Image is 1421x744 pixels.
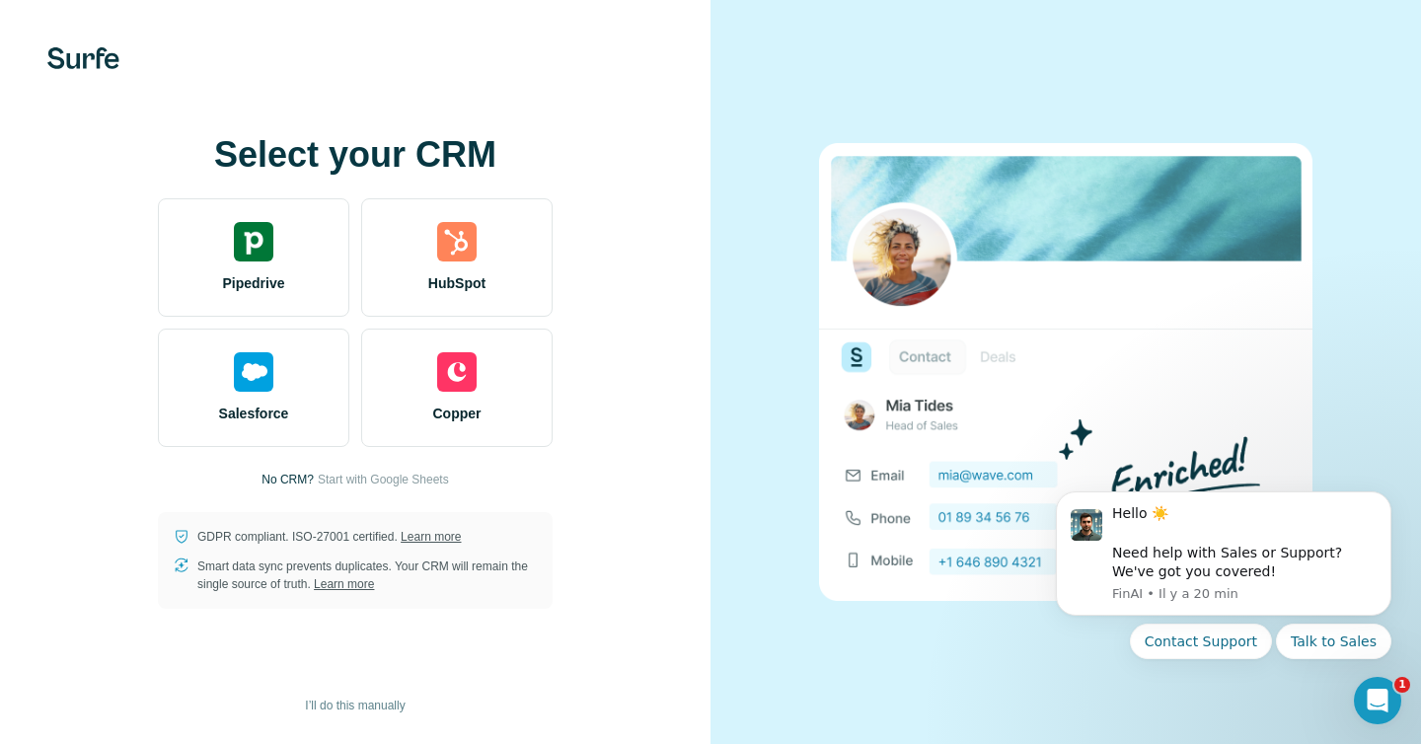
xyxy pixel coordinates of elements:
span: I’ll do this manually [305,697,405,714]
p: Smart data sync prevents duplicates. Your CRM will remain the single source of truth. [197,558,537,593]
a: Learn more [314,577,374,591]
button: I’ll do this manually [291,691,418,720]
img: Surfe's logo [47,47,119,69]
h1: Select your CRM [158,135,553,175]
img: hubspot's logo [437,222,477,261]
img: none image [819,143,1312,600]
button: Start with Google Sheets [318,471,449,488]
span: 1 [1394,677,1410,693]
span: Salesforce [219,404,289,423]
img: salesforce's logo [234,352,273,392]
iframe: Intercom live chat [1354,677,1401,724]
span: Copper [433,404,482,423]
img: copper's logo [437,352,477,392]
p: No CRM? [262,471,314,488]
iframe: Intercom notifications message [1026,467,1421,734]
span: HubSpot [428,273,486,293]
a: Learn more [401,530,461,544]
img: pipedrive's logo [234,222,273,261]
span: Pipedrive [222,273,284,293]
p: GDPR compliant. ISO-27001 certified. [197,528,461,546]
